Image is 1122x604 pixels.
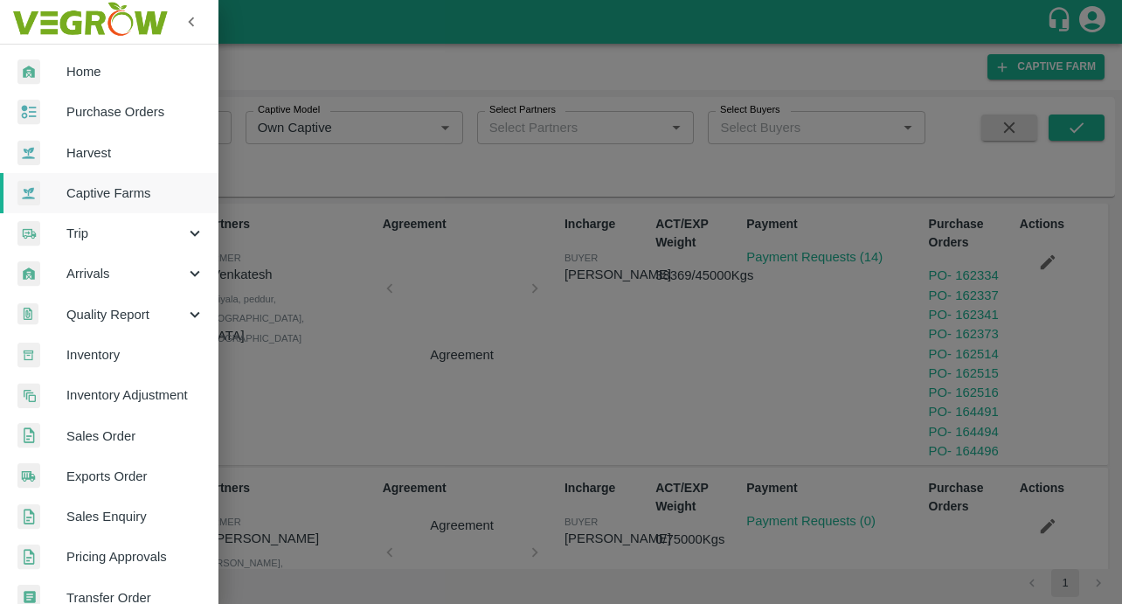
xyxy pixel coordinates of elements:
[66,467,204,486] span: Exports Order
[66,427,204,446] span: Sales Order
[17,343,40,368] img: whInventory
[17,180,40,206] img: harvest
[17,59,40,85] img: whArrival
[66,507,204,526] span: Sales Enquiry
[66,102,204,121] span: Purchase Orders
[66,62,204,81] span: Home
[66,385,204,405] span: Inventory Adjustment
[17,463,40,489] img: shipments
[66,264,185,283] span: Arrivals
[66,305,185,324] span: Quality Report
[17,261,40,287] img: whArrival
[17,100,40,125] img: reciept
[66,224,185,243] span: Trip
[17,423,40,448] img: sales
[17,303,38,325] img: qualityReport
[66,184,204,203] span: Captive Farms
[17,383,40,408] img: inventory
[17,140,40,166] img: harvest
[17,504,40,530] img: sales
[66,143,204,163] span: Harvest
[17,545,40,570] img: sales
[66,345,204,364] span: Inventory
[66,547,204,566] span: Pricing Approvals
[17,221,40,246] img: delivery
